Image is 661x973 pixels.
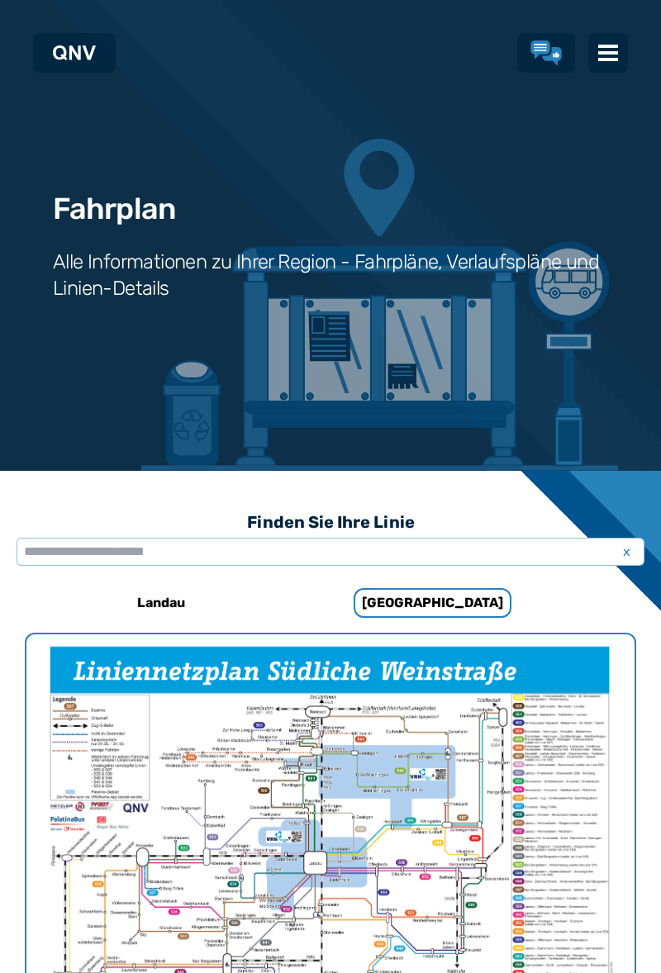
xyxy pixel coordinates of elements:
h3: Alle Informationen zu Ihrer Region - Fahrpläne, Verlaufspläne und Linien-Details [53,249,608,301]
img: QNV Logo [53,45,96,60]
h6: [GEOGRAPHIC_DATA] [354,588,511,618]
h6: Landau [131,590,192,616]
span: x [615,542,638,562]
a: Landau [51,583,271,623]
h3: Finden Sie Ihre Linie [17,504,644,540]
h1: Fahrplan [53,192,175,225]
a: QNV Logo [53,40,96,66]
a: [GEOGRAPHIC_DATA] [322,583,542,623]
img: menu [598,43,618,63]
a: Lob & Kritik [530,40,562,65]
